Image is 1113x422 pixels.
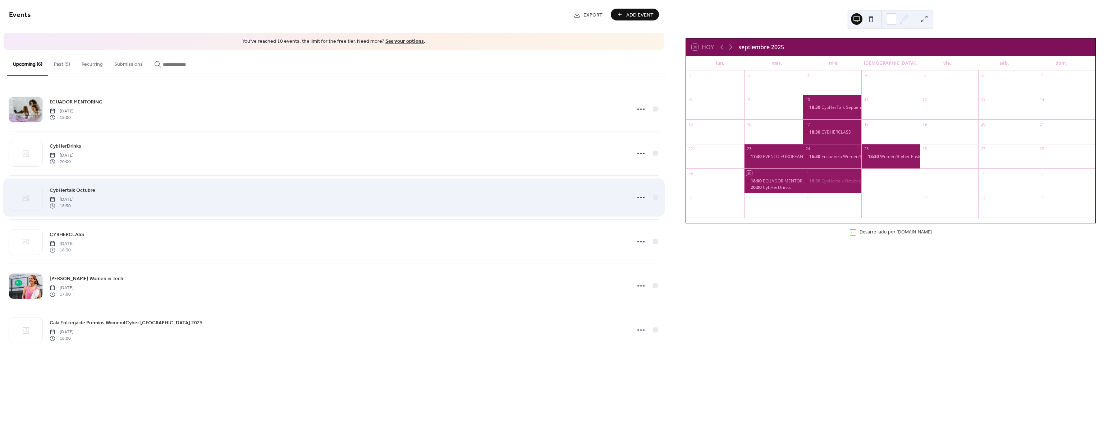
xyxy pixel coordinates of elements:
span: [DATE] [50,152,74,158]
a: See your options [385,37,424,46]
div: 26 [922,146,927,152]
a: [DOMAIN_NAME] [897,229,932,235]
span: CybHertalk Octubre [50,186,95,194]
div: Encuentro Women4Cyber Startup School: "Innovación y emprendimiento en ciberseguridad" [821,154,1006,160]
div: Desarrollado por [860,229,932,235]
div: dom. [1033,56,1090,70]
div: 28 [1039,146,1044,152]
span: [DATE] [50,240,74,247]
a: CybHertalk Octubre [50,186,95,194]
span: 16:30 [809,154,821,160]
div: 9 [864,195,869,200]
span: 18:30 [809,129,821,135]
div: 2 [864,171,869,176]
div: 22 [688,146,693,152]
span: CYBHERCLASS [50,231,84,238]
span: 18:00 [50,115,74,121]
span: 17:30 [751,154,763,160]
div: 4 [980,171,986,176]
div: CybHertalk Octubre [803,178,861,184]
div: 8 [805,195,810,200]
button: Recurring [76,50,109,75]
div: 16 [746,121,752,127]
div: 20 [980,121,986,127]
div: 19 [922,121,927,127]
div: CybHertalk Octubre [821,178,861,184]
div: 1 [688,73,693,78]
div: CYBHERCLASS [821,129,851,135]
a: CybHerDrinks [50,142,81,150]
div: 3 [805,73,810,78]
span: Export [583,11,603,19]
span: 18:30 [50,247,74,254]
div: 12 [922,97,927,102]
button: Submissions [109,50,148,75]
div: 23 [746,146,752,152]
span: 17:00 [50,291,74,298]
span: 18:00 [50,335,74,342]
div: 13 [980,97,986,102]
div: 11 [980,195,986,200]
div: 5 [922,73,927,78]
div: CybHerDrinks [763,185,791,191]
span: 20:00 [50,159,74,165]
div: 7 [746,195,752,200]
div: 25 [864,146,869,152]
div: EVENTO EUROPEAN CISO - MESA REDONDA: When CISOs meet Boards, are we talking the same language? [763,154,976,160]
span: Events [9,8,31,22]
span: 18:30 [868,154,880,160]
div: 29 [688,171,693,176]
div: 5 [1039,171,1044,176]
div: Women4Cyber Euskadi: Breaking Barriers, Building Cyber Resilience [861,154,920,160]
span: You've reached 10 events, the limit for the free tier. Need more? . [11,38,657,45]
div: 9 [746,97,752,102]
div: Women4Cyber Euskadi: Breaking Barriers, Building Cyber Resilience [880,154,1017,160]
button: Upcoming (6) [7,50,48,76]
div: 12 [1039,195,1044,200]
div: 27 [980,146,986,152]
div: [DEMOGRAPHIC_DATA]. [862,56,919,70]
span: 18:30 [809,178,821,184]
div: ECUADOR MENTORING [763,178,810,184]
div: sáb. [976,56,1033,70]
span: 18:30 [809,105,821,111]
span: [PERSON_NAME] Women in Tech [50,275,123,282]
div: septiembre 2025 [738,43,784,51]
div: 6 [688,195,693,200]
span: 18:30 [50,203,74,209]
span: [DATE] [50,284,74,291]
span: 20:00 [751,185,763,191]
div: 3 [922,171,927,176]
div: 7 [1039,73,1044,78]
div: 1 [805,171,810,176]
div: 21 [1039,121,1044,127]
button: Past (5) [48,50,76,75]
div: ECUADOR MENTORING [744,178,803,184]
a: Gala Entrega de Premios Women4Cyber [GEOGRAPHIC_DATA] 2025 [50,319,203,327]
div: 8 [688,97,693,102]
div: 2 [746,73,752,78]
div: CybHerDrinks [744,185,803,191]
span: [DATE] [50,108,74,114]
div: mié. [805,56,862,70]
div: 24 [805,146,810,152]
span: [DATE] [50,329,74,335]
span: [DATE] [50,196,74,203]
div: CYBHERCLASS [803,129,861,135]
div: 18 [864,121,869,127]
span: 18:00 [751,178,763,184]
div: 6 [980,73,986,78]
div: 10 [805,97,810,102]
div: CybHerTalk Septiembre "Innovación y Protección: Estrategias de Vanguardia para el Éxito en Ventas... [821,105,1058,111]
a: [PERSON_NAME] Women in Tech [50,274,123,283]
a: ECUADOR MENTORING [50,98,102,106]
div: Encuentro Women4Cyber Startup School: "Innovación y emprendimiento en ciberseguridad" [803,154,861,160]
div: vie. [919,56,976,70]
div: 30 [746,171,752,176]
div: mar. [748,56,805,70]
div: 14 [1039,97,1044,102]
div: 4 [864,73,869,78]
a: Export [568,9,608,20]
